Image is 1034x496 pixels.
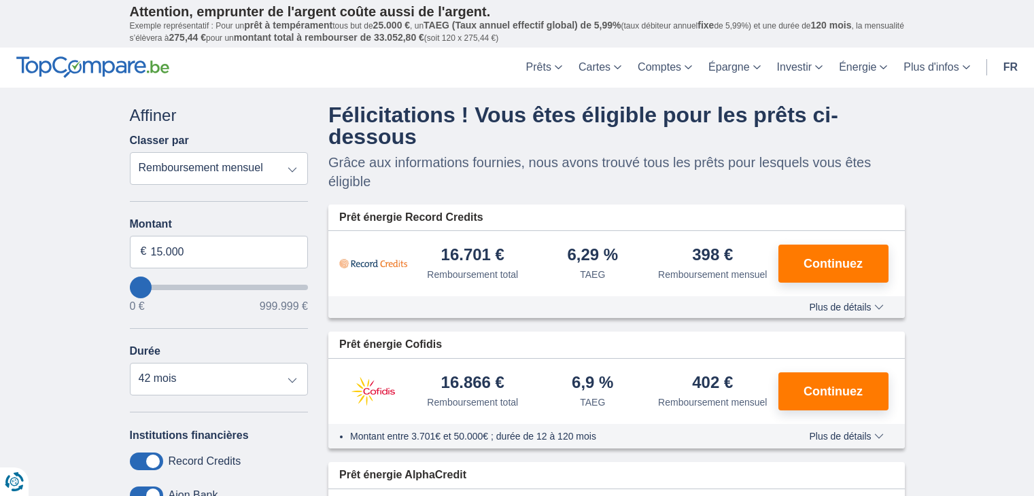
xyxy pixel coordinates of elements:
[339,247,407,281] img: pret personnel Record Credits
[769,48,831,88] a: Investir
[424,20,621,31] span: TAEG (Taux annuel effectif global) de 5,99%
[799,302,893,313] button: Plus de détails
[234,32,424,43] span: montant total à rembourser de 33.052,80 €
[799,431,893,442] button: Plus de détails
[339,210,483,226] span: Prêt énergie Record Credits
[244,20,332,31] span: prêt à tempérament
[697,20,714,31] span: fixe
[328,153,905,191] p: Grâce aux informations fournies, nous avons trouvé tous les prêts pour lesquels vous êtes éligible
[567,247,618,265] div: 6,29 %
[373,20,411,31] span: 25.000 €
[427,395,518,409] div: Remboursement total
[811,20,852,31] span: 120 mois
[630,48,700,88] a: Comptes
[169,455,241,467] label: Record Credits
[339,337,442,353] span: Prêt énergie Cofidis
[658,395,767,409] div: Remboursement mensuel
[570,48,630,88] a: Cartes
[130,285,309,290] input: wantToBorrow
[130,218,309,230] label: Montant
[339,467,466,483] span: Prêt énergie AlphaCredit
[572,374,613,393] div: 6,9 %
[427,268,518,281] div: Remboursement total
[130,3,905,20] p: Attention, emprunter de l'argent coûte aussi de l'argent.
[130,135,189,147] label: Classer par
[809,302,883,312] span: Plus de détails
[692,247,733,265] div: 398 €
[130,20,905,44] p: Exemple représentatif : Pour un tous but de , un (taux débiteur annuel de 5,99%) et une durée de ...
[141,244,147,260] span: €
[130,104,309,127] div: Affiner
[441,247,504,265] div: 16.701 €
[895,48,978,88] a: Plus d'infos
[995,48,1026,88] a: fr
[700,48,769,88] a: Épargne
[130,429,249,442] label: Institutions financières
[809,431,883,441] span: Plus de détails
[339,374,407,408] img: pret personnel Cofidis
[778,372,889,410] button: Continuez
[804,258,863,270] span: Continuez
[804,385,863,397] span: Continuez
[580,268,605,281] div: TAEG
[658,268,767,281] div: Remboursement mensuel
[328,104,905,147] h4: Félicitations ! Vous êtes éligible pour les prêts ci-dessous
[350,429,770,443] li: Montant entre 3.701€ et 50.000€ ; durée de 12 à 120 mois
[580,395,605,409] div: TAEG
[130,301,145,312] span: 0 €
[778,245,889,283] button: Continuez
[831,48,895,88] a: Énergie
[441,374,504,393] div: 16.866 €
[260,301,308,312] span: 999.999 €
[169,32,207,43] span: 275,44 €
[518,48,570,88] a: Prêts
[692,374,733,393] div: 402 €
[130,345,160,357] label: Durée
[16,56,169,78] img: TopCompare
